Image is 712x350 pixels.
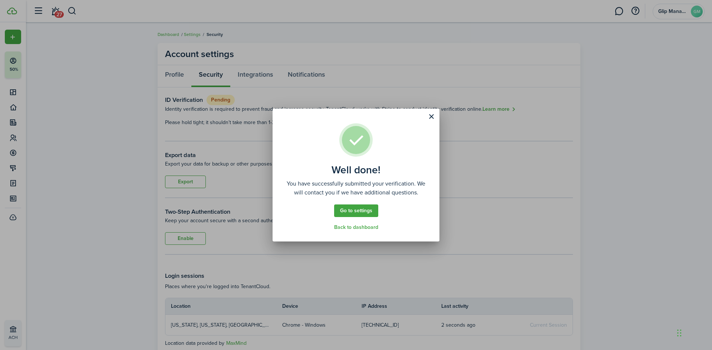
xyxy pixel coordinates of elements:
[334,224,378,230] a: Back to dashboard
[425,110,438,123] button: Close modal
[677,322,682,344] div: Drag
[332,164,380,176] assembled-view-title: Well done!
[334,204,378,217] a: Go to settings
[589,270,712,350] iframe: Chat Widget
[284,179,428,197] assembled-view-description: You have successfully submitted your verification. We will contact you if we have additional ques...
